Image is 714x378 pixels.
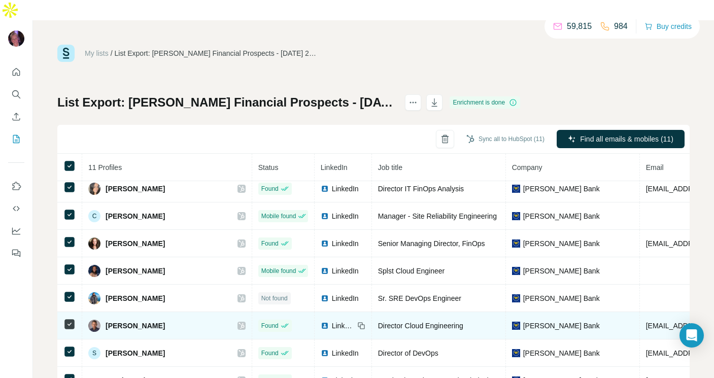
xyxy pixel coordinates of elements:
button: My lists [8,130,24,148]
span: [PERSON_NAME] Bank [523,266,600,276]
span: Director Cloud Engineering [378,322,463,330]
span: [PERSON_NAME] [106,348,165,358]
span: LinkedIn [332,184,359,194]
span: Sr. SRE DevOps Engineer [378,294,461,302]
span: [PERSON_NAME] Bank [523,293,600,303]
img: LinkedIn logo [321,294,329,302]
span: Found [261,184,279,193]
button: Quick start [8,63,24,81]
span: Not found [261,294,288,303]
img: LinkedIn logo [321,349,329,357]
img: Avatar [88,265,100,277]
span: Found [261,321,279,330]
img: Avatar [88,237,100,250]
span: LinkedIn [332,266,359,276]
img: Avatar [88,320,100,332]
img: LinkedIn logo [321,267,329,275]
img: company-logo [512,322,520,330]
span: [PERSON_NAME] Bank [523,238,600,249]
span: LinkedIn [332,293,359,303]
img: company-logo [512,349,520,357]
span: Found [261,349,279,358]
span: [PERSON_NAME] [106,211,165,221]
p: 59,815 [567,20,592,32]
span: [PERSON_NAME] [106,293,165,303]
span: Find all emails & mobiles (11) [580,134,673,144]
div: C [88,210,100,222]
span: Mobile found [261,266,296,276]
img: company-logo [512,212,520,220]
button: Search [8,85,24,104]
span: Company [512,163,542,171]
span: Email [646,163,664,171]
span: LinkedIn [332,348,359,358]
button: Sync all to HubSpot (11) [459,131,552,147]
img: company-logo [512,239,520,248]
span: Mobile found [261,212,296,221]
button: Buy credits [644,19,692,33]
img: company-logo [512,185,520,193]
img: company-logo [512,267,520,275]
div: S [88,347,100,359]
span: Status [258,163,279,171]
button: Dashboard [8,222,24,240]
div: List Export: [PERSON_NAME] Financial Prospects - [DATE] 20:54 [115,48,318,58]
span: Found [261,239,279,248]
img: company-logo [512,294,520,302]
img: LinkedIn logo [321,322,329,330]
div: Open Intercom Messenger [679,323,704,348]
span: [PERSON_NAME] Bank [523,211,600,221]
span: LinkedIn [332,321,354,331]
span: [PERSON_NAME] Bank [523,184,600,194]
button: Find all emails & mobiles (11) [557,130,685,148]
span: LinkedIn [332,238,359,249]
button: Feedback [8,244,24,262]
span: Senior Managing Director, FinOps [378,239,485,248]
span: 11 Profiles [88,163,122,171]
span: [PERSON_NAME] [106,184,165,194]
span: [PERSON_NAME] [106,321,165,331]
button: Use Surfe API [8,199,24,218]
span: Director IT FinOps Analysis [378,185,464,193]
img: Avatar [8,30,24,47]
span: Director of DevOps [378,349,438,357]
span: [PERSON_NAME] [106,266,165,276]
img: Avatar [88,292,100,304]
span: Splst Cloud Engineer [378,267,445,275]
span: [PERSON_NAME] [106,238,165,249]
span: [PERSON_NAME] Bank [523,348,600,358]
button: Enrich CSV [8,108,24,126]
img: Avatar [88,183,100,195]
div: Enrichment is done [450,96,520,109]
span: LinkedIn [321,163,348,171]
a: My lists [85,49,109,57]
img: LinkedIn logo [321,185,329,193]
li: / [111,48,113,58]
span: [PERSON_NAME] Bank [523,321,600,331]
img: LinkedIn logo [321,212,329,220]
button: actions [405,94,421,111]
p: 984 [614,20,628,32]
span: Job title [378,163,402,171]
h1: List Export: [PERSON_NAME] Financial Prospects - [DATE] 20:54 [57,94,396,111]
button: Use Surfe on LinkedIn [8,177,24,195]
span: Manager - Site Reliability Engineering [378,212,497,220]
img: LinkedIn logo [321,239,329,248]
span: LinkedIn [332,211,359,221]
img: Surfe Logo [57,45,75,62]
